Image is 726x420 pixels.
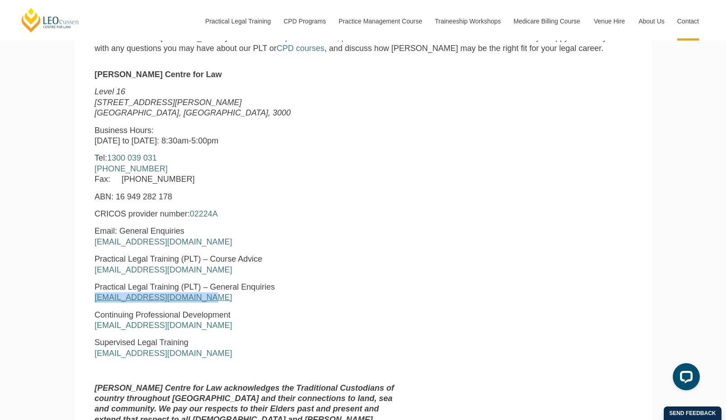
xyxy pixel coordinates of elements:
p: Supervised Legal Training [95,337,402,359]
span: Practical Legal Training (PLT) – General Enquiries [95,282,275,291]
a: 02224A [190,209,218,218]
p: Tel: Fax: [PHONE_NUMBER] [95,153,402,185]
a: Medicare Billing Course [507,2,587,41]
a: Practice Management Course [332,2,428,41]
a: Contact [671,2,706,41]
a: [PHONE_NUMBER] [95,164,168,173]
a: 1300 039 031 [107,153,157,162]
a: [EMAIL_ADDRESS][DOMAIN_NAME] [95,349,232,358]
a: CPD courses [277,44,324,53]
p: ABN: 16 949 282 178 [95,192,402,202]
strong: [PERSON_NAME] Centre for Law [95,70,222,79]
a: [EMAIL_ADDRESS][DOMAIN_NAME] [95,321,232,330]
em: Level 16 [95,87,125,96]
a: [PERSON_NAME] Centre for Law [20,7,80,33]
p: Continuing Professional Development [95,310,402,331]
p: Practical Legal Training (PLT) – Course Advice [95,254,402,275]
a: [EMAIL_ADDRESS][DOMAIN_NAME] [95,265,232,274]
p: Email: General Enquiries [95,226,402,247]
p: CRICOS provider number: [95,209,402,219]
a: Venue Hire [587,2,632,41]
a: CPD Programs [277,2,332,41]
p: See below for our [PERSON_NAME] Centre for Law phone number, postal address and contact email add... [95,32,632,54]
a: About Us [632,2,671,41]
a: [EMAIL_ADDRESS][DOMAIN_NAME] [95,293,232,302]
em: [STREET_ADDRESS][PERSON_NAME] [95,98,242,107]
iframe: LiveChat chat widget [666,360,703,397]
a: [EMAIL_ADDRESS][DOMAIN_NAME] [95,237,232,246]
p: Business Hours: [DATE] to [DATE]: 8:30am-5:00pm [95,125,402,147]
a: Traineeship Workshops [428,2,507,41]
a: Practical Legal Training [199,2,277,41]
em: [GEOGRAPHIC_DATA], [GEOGRAPHIC_DATA], 3000 [95,108,291,117]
